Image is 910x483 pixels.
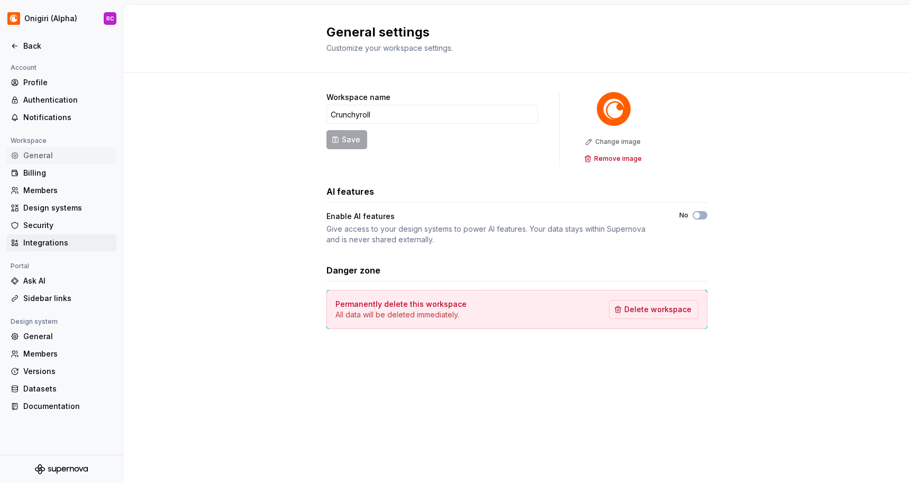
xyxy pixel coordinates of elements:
div: General [23,331,112,342]
a: Documentation [6,398,116,415]
a: Members [6,345,116,362]
div: Design system [6,315,62,328]
div: Members [23,185,112,196]
div: Profile [23,77,112,88]
div: Security [23,220,112,231]
div: Versions [23,366,112,377]
a: Sidebar links [6,290,116,307]
div: Design systems [23,203,112,213]
a: Datasets [6,380,116,397]
div: Datasets [23,384,112,394]
a: Authentication [6,92,116,108]
div: RC [106,14,114,23]
img: 25dd04c0-9bb6-47b6-936d-a9571240c086.png [597,92,631,126]
button: Delete workspace [609,300,698,319]
span: Customize your workspace settings. [326,43,453,52]
div: Onigiri (Alpha) [24,13,77,24]
div: Enable AI features [326,211,660,222]
div: Sidebar links [23,293,112,304]
a: Billing [6,165,116,181]
a: Notifications [6,109,116,126]
div: Account [6,61,41,74]
label: No [679,211,688,220]
div: Ask AI [23,276,112,286]
div: Billing [23,168,112,178]
h2: General settings [326,24,695,41]
h3: Danger zone [326,264,380,277]
span: Delete workspace [624,304,691,315]
button: Onigiri (Alpha)RC [2,7,121,30]
div: Back [23,41,112,51]
a: Versions [6,363,116,380]
div: Documentation [23,401,112,412]
div: Portal [6,260,33,272]
div: Give access to your design systems to power AI features. Your data stays within Supernova and is ... [326,224,660,245]
a: Design systems [6,199,116,216]
h3: AI features [326,185,374,198]
a: General [6,147,116,164]
div: Notifications [23,112,112,123]
div: General [23,150,112,161]
a: Ask AI [6,272,116,289]
h4: Permanently delete this workspace [335,299,467,309]
label: Workspace name [326,92,390,103]
svg: Supernova Logo [35,464,88,475]
a: Members [6,182,116,199]
span: Change image [595,138,641,146]
p: All data will be deleted immediately. [335,309,467,320]
a: Profile [6,74,116,91]
div: Authentication [23,95,112,105]
a: Security [6,217,116,234]
div: Members [23,349,112,359]
button: Remove image [581,151,647,166]
div: Integrations [23,238,112,248]
span: Remove image [594,154,642,163]
button: Change image [582,134,645,149]
img: 25dd04c0-9bb6-47b6-936d-a9571240c086.png [7,12,20,25]
a: Integrations [6,234,116,251]
a: Back [6,38,116,54]
div: Workspace [6,134,51,147]
a: General [6,328,116,345]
